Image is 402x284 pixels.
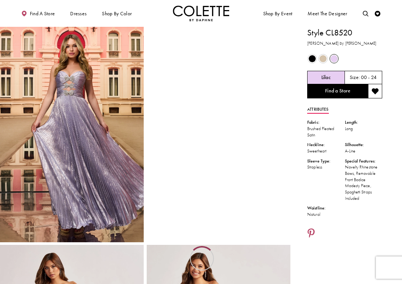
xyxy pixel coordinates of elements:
[307,40,382,47] h3: [PERSON_NAME] by [PERSON_NAME]
[147,27,290,99] video: Style CL8520 Colette by Daphne #1 autoplay loop mute video
[173,6,230,21] a: Visit Home Page
[350,75,360,81] span: Size:
[374,6,382,21] a: Check Wishlist
[307,53,382,64] div: Product color controls state depends on size chosen
[345,119,382,126] div: Length:
[307,228,315,239] a: Share using Pinterest - Opens in new tab
[173,6,230,21] img: Colette by Daphne
[321,75,331,81] h5: Chosen color
[102,11,132,16] span: Shop by color
[318,54,328,64] div: Gold Dust
[307,164,345,170] div: Strapless
[307,148,345,154] div: Sweetheart
[368,84,382,98] button: Add to wishlist
[307,158,345,164] div: Sleeve Type:
[30,11,55,16] span: Find a store
[263,11,293,16] span: Shop By Event
[20,6,56,21] a: Find a store
[307,54,317,64] div: Black
[307,211,345,218] div: Natural
[308,11,347,16] span: Meet the designer
[307,84,368,98] a: Find a Store
[345,164,382,201] div: Novelty Rhinestone Bows, Removable Front Bodice Modesty Piece, Spaghetti Straps Included
[361,75,377,81] h5: 00 - 24
[307,205,345,211] div: Waistline:
[307,126,345,138] div: Brushed Pleated Satin
[262,6,294,21] span: Shop By Event
[345,142,382,148] div: Silhouette:
[306,6,349,21] a: Meet the designer
[345,148,382,154] div: A-Line
[69,6,88,21] span: Dresses
[307,27,382,39] h1: Style CL8520
[307,119,345,126] div: Fabric:
[345,158,382,164] div: Special Features:
[361,6,370,21] a: Toggle search
[70,11,87,16] span: Dresses
[345,126,382,132] div: Long
[329,54,339,64] div: Lilac
[101,6,133,21] span: Shop by color
[307,105,328,114] a: Attributes
[307,142,345,148] div: Neckline:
